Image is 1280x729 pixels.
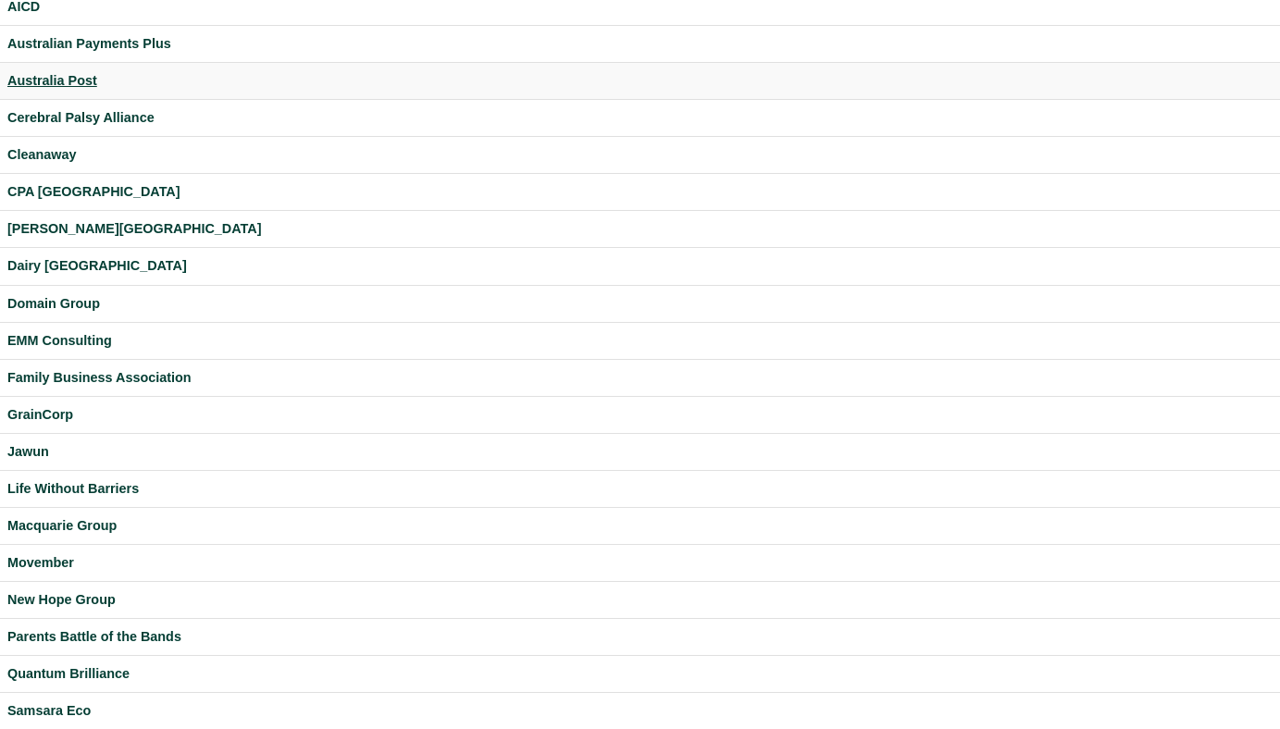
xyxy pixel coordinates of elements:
a: Life Without Barriers [7,478,1273,500]
a: New Hope Group [7,589,1273,611]
a: Macquarie Group [7,515,1273,537]
a: Domain Group [7,293,1273,315]
a: CPA [GEOGRAPHIC_DATA] [7,181,1273,203]
a: Australia Post [7,70,1273,92]
a: Dairy [GEOGRAPHIC_DATA] [7,255,1273,277]
a: GrainCorp [7,404,1273,426]
a: Family Business Association [7,367,1273,389]
a: Australian Payments Plus [7,33,1273,55]
a: Cleanaway [7,144,1273,166]
a: Samsara Eco [7,700,1273,722]
a: Quantum Brilliance [7,663,1273,685]
a: Jawun [7,441,1273,463]
a: Cerebral Palsy Alliance [7,107,1273,129]
a: [PERSON_NAME][GEOGRAPHIC_DATA] [7,218,1273,240]
a: EMM Consulting [7,330,1273,352]
a: Parents Battle of the Bands [7,626,1273,648]
a: Movember [7,552,1273,574]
